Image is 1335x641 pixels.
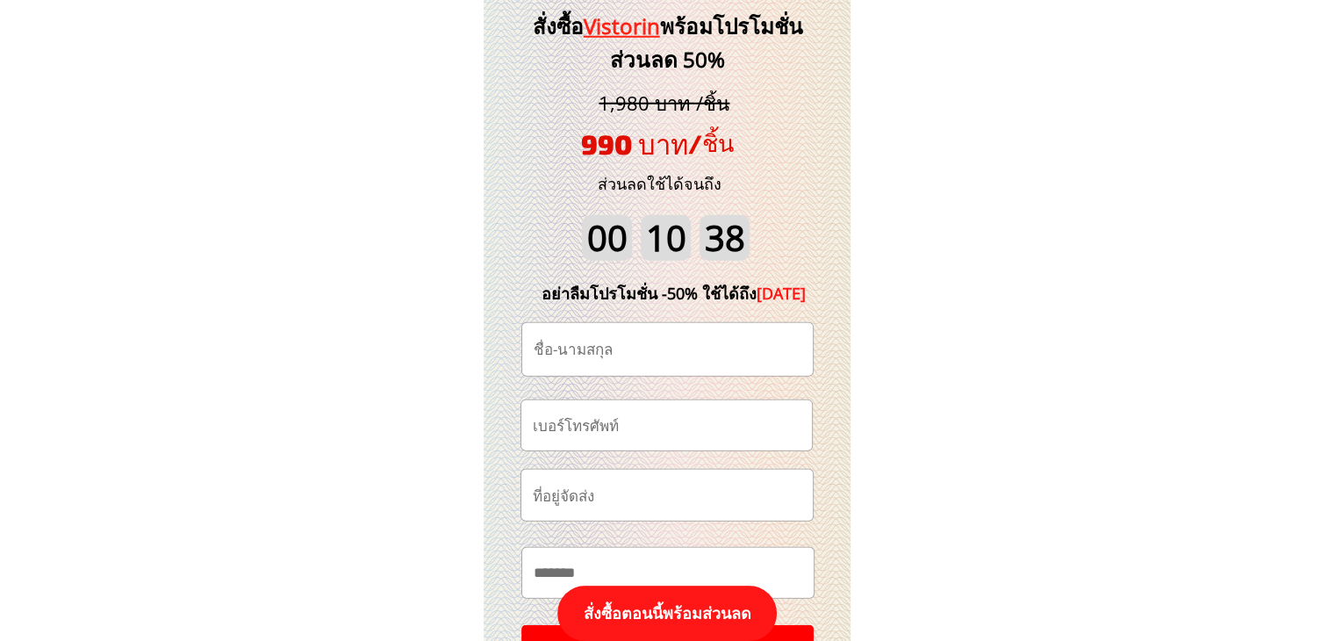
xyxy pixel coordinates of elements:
[503,10,832,77] h3: สั่งซื้อ พร้อมโปรโมชั่นส่วนลด 50%
[528,400,805,450] input: เบอร์โทรศัพท์
[557,586,777,641] p: สั่งซื้อตอนนี้พร้อมส่วนลด
[599,90,729,116] span: 1,980 บาท /ชิ้น
[757,283,806,304] span: [DATE]
[529,323,806,376] input: ชื่อ-นามสกุล
[574,171,745,197] h3: ส่วนลดใช้ได้จนถึง
[515,281,833,306] div: อย่าลืมโปรโมชั่น -50% ใช้ได้ถึง
[528,470,806,521] input: ที่อยู่จัดส่ง
[688,128,734,156] span: /ชิ้น
[584,11,660,40] span: Vistorin
[581,127,688,160] span: 990 บาท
